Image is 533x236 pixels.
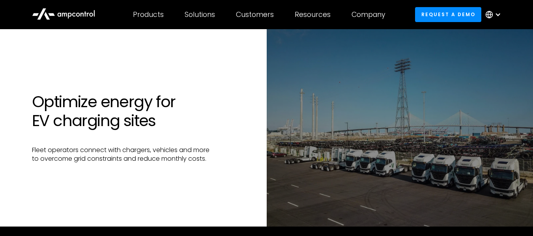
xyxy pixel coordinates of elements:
div: Solutions [185,10,215,19]
div: Resources [295,10,331,19]
div: Company [352,10,385,19]
a: Request a demo [415,7,481,22]
div: Customers [236,10,274,19]
h1: Optimize energy for EV charging sites [32,92,258,130]
div: Products [133,10,164,19]
p: Fleet operators connect with chargers, vehicles and more to overcome grid constraints and reduce ... [32,146,258,164]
